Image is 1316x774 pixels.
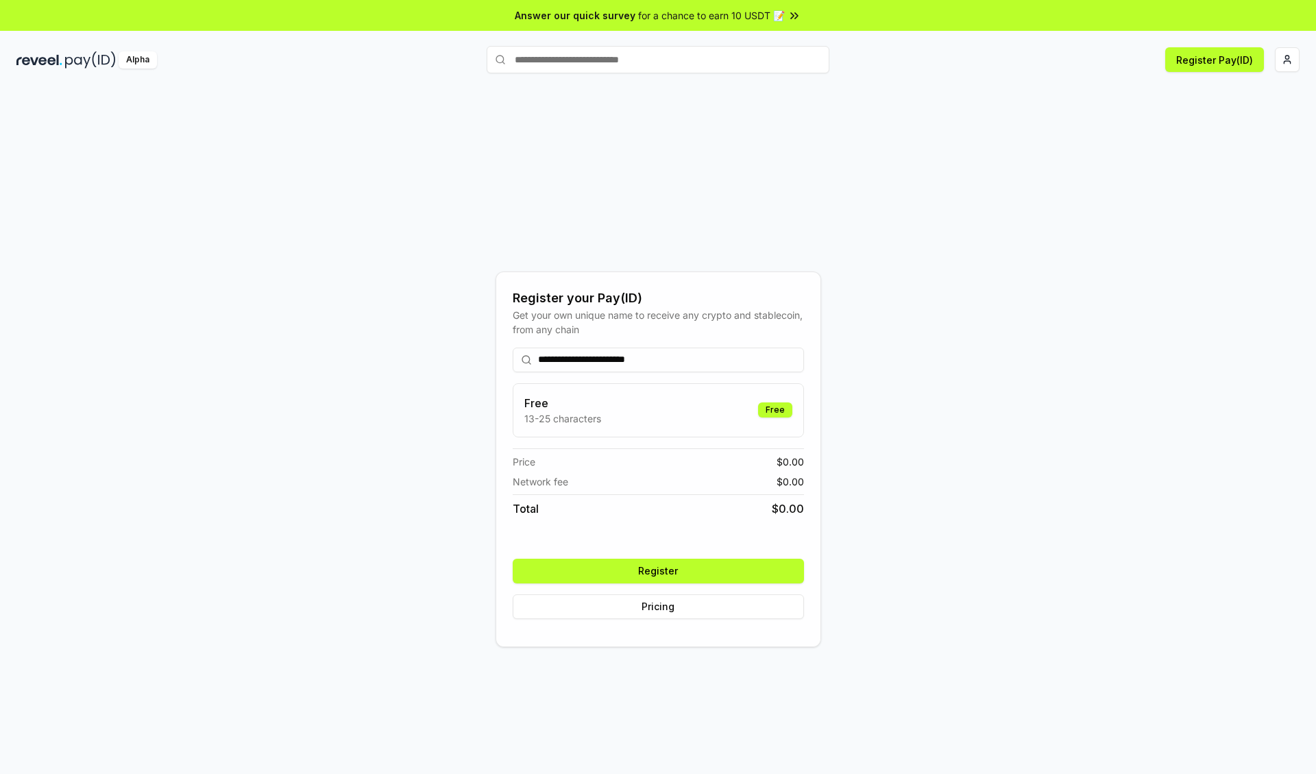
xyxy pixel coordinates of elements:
[119,51,157,69] div: Alpha
[513,289,804,308] div: Register your Pay(ID)
[16,51,62,69] img: reveel_dark
[758,402,792,418] div: Free
[1165,47,1264,72] button: Register Pay(ID)
[513,308,804,337] div: Get your own unique name to receive any crypto and stablecoin, from any chain
[524,411,601,426] p: 13-25 characters
[772,500,804,517] span: $ 0.00
[638,8,785,23] span: for a chance to earn 10 USDT 📝
[777,455,804,469] span: $ 0.00
[515,8,635,23] span: Answer our quick survey
[513,559,804,583] button: Register
[524,395,601,411] h3: Free
[513,455,535,469] span: Price
[513,594,804,619] button: Pricing
[513,474,568,489] span: Network fee
[65,51,116,69] img: pay_id
[777,474,804,489] span: $ 0.00
[513,500,539,517] span: Total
